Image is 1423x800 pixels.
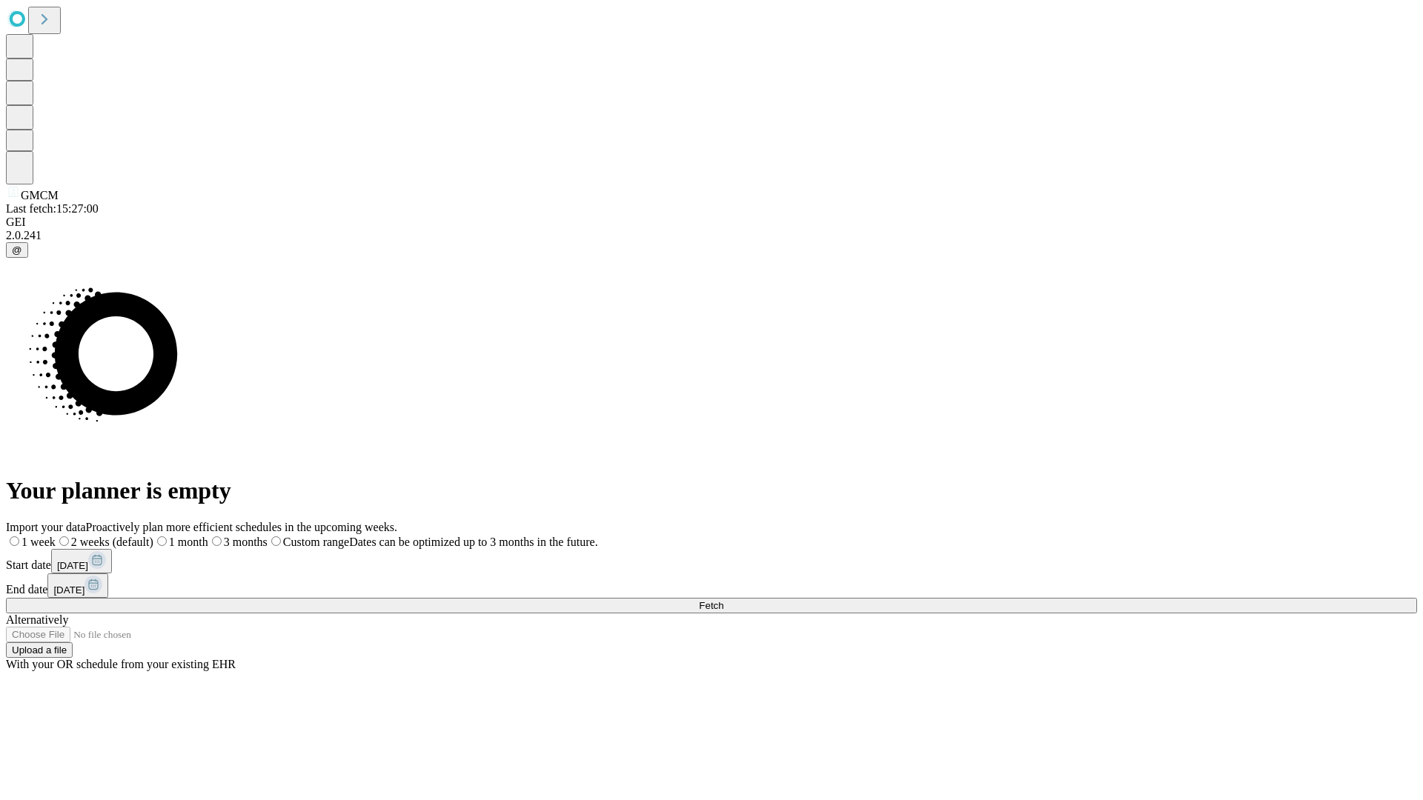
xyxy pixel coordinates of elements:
[10,536,19,546] input: 1 week
[6,549,1417,573] div: Start date
[21,536,56,548] span: 1 week
[224,536,268,548] span: 3 months
[51,549,112,573] button: [DATE]
[6,229,1417,242] div: 2.0.241
[6,202,99,215] span: Last fetch: 15:27:00
[6,242,28,258] button: @
[12,244,22,256] span: @
[57,560,88,571] span: [DATE]
[59,536,69,546] input: 2 weeks (default)
[6,477,1417,504] h1: Your planner is empty
[283,536,349,548] span: Custom range
[349,536,597,548] span: Dates can be optimized up to 3 months in the future.
[271,536,281,546] input: Custom rangeDates can be optimized up to 3 months in the future.
[212,536,222,546] input: 3 months
[6,658,236,670] span: With your OR schedule from your existing EHR
[86,521,397,533] span: Proactively plan more efficient schedules in the upcoming weeks.
[6,521,86,533] span: Import your data
[157,536,167,546] input: 1 month
[71,536,153,548] span: 2 weeks (default)
[699,600,723,611] span: Fetch
[47,573,108,598] button: [DATE]
[169,536,208,548] span: 1 month
[6,598,1417,613] button: Fetch
[6,216,1417,229] div: GEI
[6,573,1417,598] div: End date
[6,613,68,626] span: Alternatively
[21,189,59,201] span: GMCM
[6,642,73,658] button: Upload a file
[53,584,84,596] span: [DATE]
